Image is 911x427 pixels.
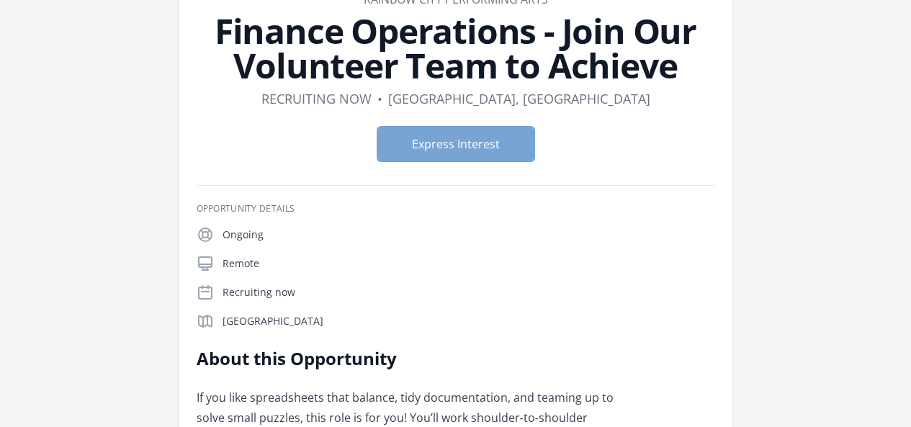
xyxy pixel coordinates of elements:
h3: Opportunity Details [197,203,715,215]
button: Express Interest [377,126,535,162]
dd: Recruiting now [261,89,372,109]
h2: About this Opportunity [197,347,618,370]
dd: [GEOGRAPHIC_DATA], [GEOGRAPHIC_DATA] [388,89,650,109]
p: Ongoing [223,228,715,242]
h1: Finance Operations - Join Our Volunteer Team to Achieve [197,14,715,83]
div: • [377,89,382,109]
p: Recruiting now [223,285,715,300]
p: [GEOGRAPHIC_DATA] [223,314,715,328]
p: Remote [223,256,715,271]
